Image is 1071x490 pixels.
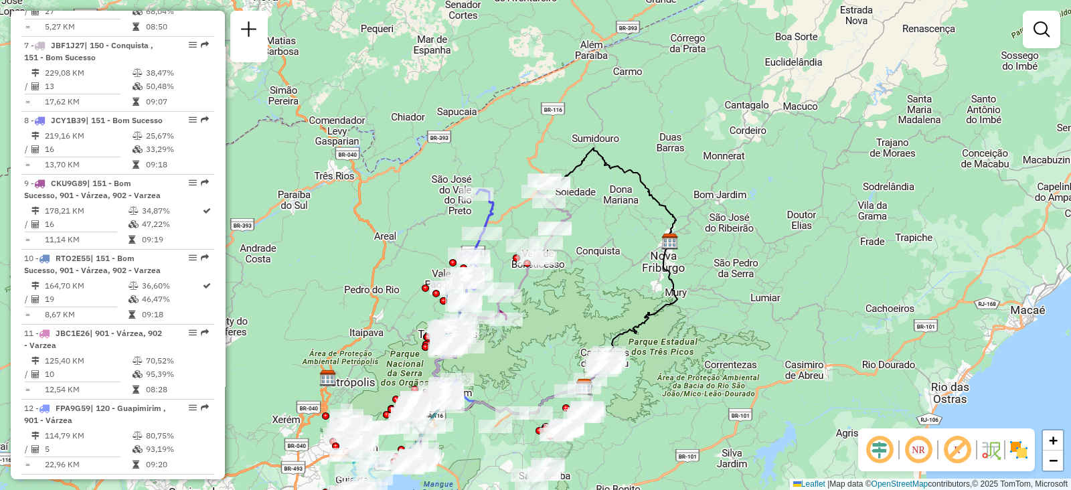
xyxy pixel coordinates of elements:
[44,442,132,456] td: 5
[145,5,209,18] td: 68,04%
[827,479,829,489] span: |
[133,461,139,469] i: Tempo total em rota
[31,132,39,140] i: Distância Total
[790,479,1071,490] div: Map data © contributors,© 2025 TomTom, Microsoft
[1049,432,1058,448] span: +
[24,253,161,275] span: 10 -
[44,143,132,156] td: 16
[145,383,209,396] td: 08:28
[31,145,39,153] i: Total de Atividades
[86,115,163,125] span: | 151 - Bom Sucesso
[133,432,143,440] i: % de utilização do peso
[133,132,143,140] i: % de utilização do peso
[872,479,928,489] a: OpenStreetMap
[145,158,209,171] td: 09:18
[31,295,39,303] i: Total de Atividades
[189,329,197,337] em: Opções
[44,293,128,306] td: 19
[44,129,132,143] td: 219,16 KM
[189,404,197,412] em: Opções
[1008,439,1029,461] img: Exibir/Ocultar setores
[145,143,209,156] td: 33,29%
[129,236,135,244] i: Tempo total em rota
[24,293,31,306] td: /
[31,207,39,215] i: Distância Total
[133,82,143,90] i: % de utilização da cubagem
[51,115,86,125] span: JCY1B39
[31,7,39,15] i: Total de Atividades
[129,282,139,290] i: % de utilização do peso
[24,367,31,381] td: /
[44,279,128,293] td: 164,70 KM
[129,207,139,215] i: % de utilização do peso
[44,80,132,93] td: 13
[24,328,162,350] span: | 901 - Várzea, 902 - Varzea
[145,429,209,442] td: 80,75%
[56,478,90,488] span: RYY3E31
[141,293,201,306] td: 46,47%
[24,80,31,93] td: /
[24,95,31,108] td: =
[56,328,90,338] span: JBC1E26
[24,40,153,62] span: 7 -
[1028,16,1055,43] a: Exibir filtros
[576,378,593,396] img: CDI Macacu
[129,311,135,319] i: Tempo total em rota
[941,434,973,466] span: Exibir rótulo
[141,308,201,321] td: 09:18
[189,41,197,49] em: Opções
[31,370,39,378] i: Total de Atividades
[201,254,209,262] em: Rota exportada
[863,434,896,466] span: Ocultar deslocamento
[31,220,39,228] i: Total de Atividades
[481,282,514,296] div: Atividade não roteirizada - PJ COMERCIO DE BEBID
[24,158,31,171] td: =
[145,458,209,471] td: 09:20
[24,218,31,231] td: /
[24,253,161,275] span: | 151 - Bom Sucesso, 901 - Várzea, 902 - Varzea
[133,370,143,378] i: % de utilização da cubagem
[201,329,209,337] em: Rota exportada
[129,220,139,228] i: % de utilização da cubagem
[145,442,209,456] td: 93,19%
[24,308,31,321] td: =
[189,479,197,487] em: Opções
[980,439,1001,461] img: Fluxo de ruas
[24,5,31,18] td: /
[133,69,143,77] i: % de utilização do peso
[661,233,679,250] img: CDD Nova Friburgo
[31,69,39,77] i: Distância Total
[793,479,825,489] a: Leaflet
[24,458,31,471] td: =
[44,66,132,80] td: 229,08 KM
[44,458,132,471] td: 22,96 KM
[506,239,540,252] div: Atividade não roteirizada - AILTON CANTO
[24,403,166,425] span: 12 -
[133,445,143,453] i: % de utilização da cubagem
[44,354,132,367] td: 125,40 KM
[24,178,161,200] span: | 151 - Bom Sucesso, 901 - Várzea, 902 - Varzea
[44,158,132,171] td: 13,70 KM
[319,370,337,387] img: CDD Petropolis
[189,254,197,262] em: Opções
[51,40,84,50] span: JBF1J27
[56,403,90,413] span: FPA9G59
[24,40,153,62] span: | 150 - Conquista , 151 - Bom Sucesso
[189,179,197,187] em: Opções
[24,143,31,156] td: /
[201,404,209,412] em: Rota exportada
[133,98,139,106] i: Tempo total em rota
[44,218,128,231] td: 16
[133,7,143,15] i: % de utilização da cubagem
[1049,452,1058,469] span: −
[24,178,161,200] span: 9 -
[201,116,209,124] em: Rota exportada
[56,253,90,263] span: RTO2E55
[201,179,209,187] em: Rota exportada
[133,386,139,394] i: Tempo total em rota
[31,445,39,453] i: Total de Atividades
[145,20,209,33] td: 08:50
[31,282,39,290] i: Distância Total
[1043,430,1063,451] a: Zoom in
[201,479,209,487] em: Rota exportada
